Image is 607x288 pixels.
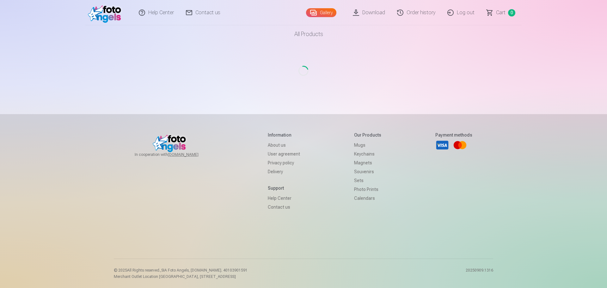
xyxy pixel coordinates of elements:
[88,3,124,23] img: /fa1
[268,167,300,176] a: Delivery
[354,158,381,167] a: Magnets
[435,132,472,138] h5: Payment methods
[114,274,248,279] p: Merchant Outlet Location [GEOGRAPHIC_DATA], [STREET_ADDRESS]
[496,9,506,16] span: Сart
[268,203,300,211] a: Contact us
[268,185,300,191] h5: Support
[306,8,336,17] a: Gallery
[354,167,381,176] a: Souvenirs
[135,152,214,157] span: In cooperation with
[466,268,493,279] p: 20250909.1316
[168,152,214,157] a: [DOMAIN_NAME]
[268,158,300,167] a: Privacy policy
[354,185,381,194] a: Photo prints
[354,176,381,185] a: Sets
[453,138,467,152] a: Mastercard
[277,25,331,43] a: All products
[354,132,381,138] h5: Our products
[114,268,248,273] p: © 2025 All Rights reserved. ,
[268,141,300,150] a: About us
[268,194,300,203] a: Help Center
[435,138,449,152] a: Visa
[268,132,300,138] h5: Information
[508,9,515,16] span: 0
[268,150,300,158] a: User agreement
[161,268,248,273] span: SIA Foto Angels, [DOMAIN_NAME]. 40103901591
[354,141,381,150] a: Mugs
[354,150,381,158] a: Keychains
[354,194,381,203] a: Calendars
